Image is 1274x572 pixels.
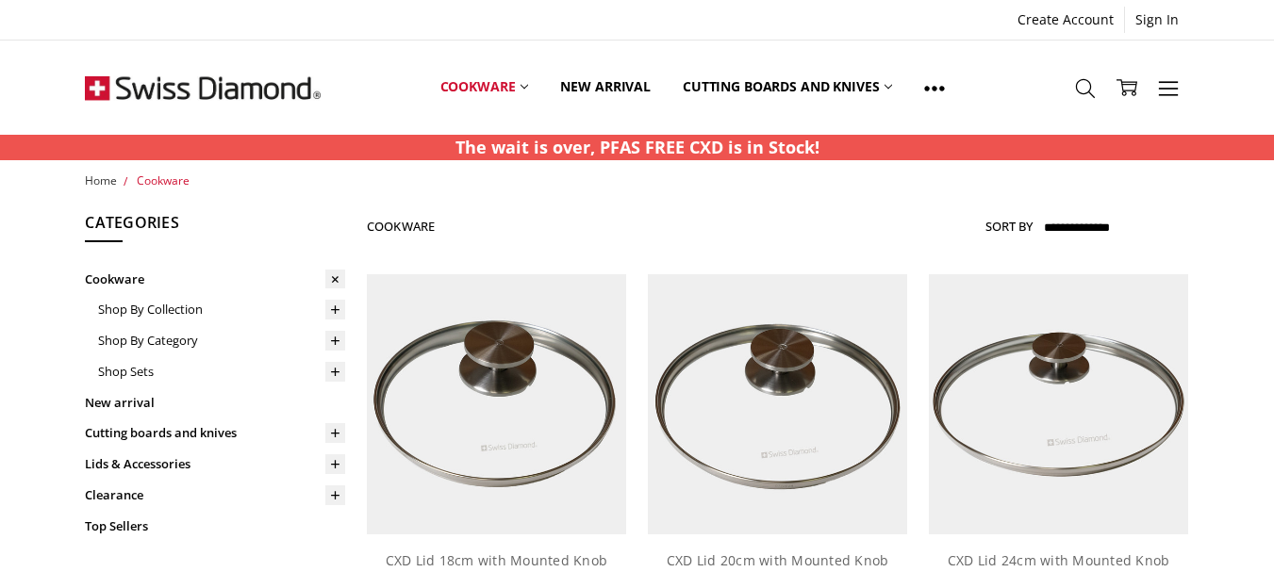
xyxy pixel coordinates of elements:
[85,511,345,542] a: Top Sellers
[648,274,908,534] img: CXD Lid 20cm with Mounted Knob
[929,274,1189,534] img: CXD Lid 24cm with Mounted Knob
[98,294,345,325] a: Shop By Collection
[85,387,345,418] a: New arrival
[386,551,608,569] a: CXD Lid 18cm with Mounted Knob
[667,45,909,129] a: Cutting boards and knives
[85,264,345,295] a: Cookware
[85,172,117,188] a: Home
[1007,7,1124,33] a: Create Account
[948,551,1170,569] a: CXD Lid 24cm with Mounted Knob
[85,41,321,135] img: Free Shipping On Every Order
[985,211,1033,241] label: Sort By
[85,449,345,480] a: Lids & Accessories
[367,219,436,234] h1: Cookware
[544,45,666,129] a: New arrival
[137,172,190,188] a: Cookware
[1125,7,1189,33] a: Sign In
[908,45,961,130] a: Show All
[455,135,819,160] p: The wait is over, PFAS FREE CXD is in Stock!
[85,480,345,511] a: Clearance
[367,274,627,534] img: CXD Lid 18cm with Mounted Knob
[98,325,345,356] a: Shop By Category
[85,211,345,243] h5: Categories
[85,417,345,449] a: Cutting boards and knives
[424,45,545,129] a: Cookware
[667,551,889,569] a: CXD Lid 20cm with Mounted Knob
[98,356,345,387] a: Shop Sets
